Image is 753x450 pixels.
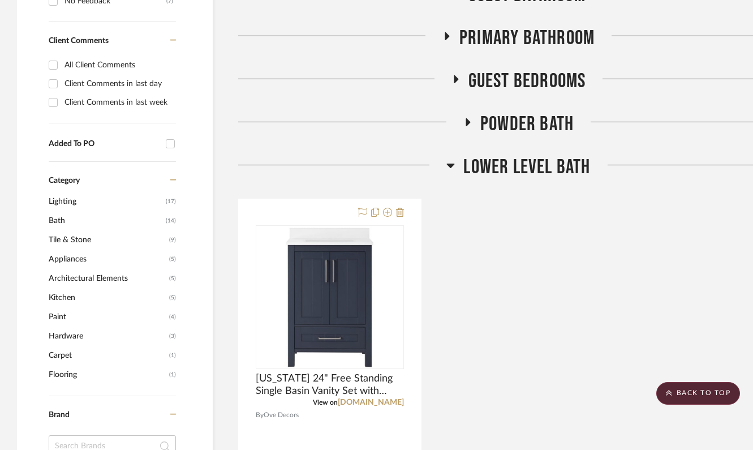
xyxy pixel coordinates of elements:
span: Client Comments [49,37,109,45]
span: (3) [169,327,176,345]
span: Brand [49,411,70,419]
span: Hardware [49,327,166,346]
span: (1) [169,346,176,365]
span: Category [49,176,80,186]
span: (5) [169,289,176,307]
span: View on [313,399,338,406]
div: Client Comments in last day [64,75,173,93]
img: Kansas 24" Free Standing Single Basin Vanity Set with Cabinet and Marble [259,226,401,368]
span: Powder Bath [480,112,574,136]
span: Lighting [49,192,163,211]
div: Client Comments in last week [64,93,173,112]
div: All Client Comments [64,56,173,74]
span: Guest Bedrooms [468,69,586,93]
span: Tile & Stone [49,230,166,250]
div: Added To PO [49,139,160,149]
span: Bath [49,211,163,230]
span: Appliances [49,250,166,269]
span: Paint [49,307,166,327]
span: Flooring [49,365,166,384]
span: Lower Level Bath [463,155,590,179]
span: By [256,410,264,421]
span: (1) [169,366,176,384]
span: Ove Decors [264,410,299,421]
span: (17) [166,192,176,211]
span: Architectural Elements [49,269,166,288]
span: [US_STATE] 24" Free Standing Single Basin Vanity Set with Cabinet and Marble [256,372,404,397]
span: (5) [169,269,176,288]
span: (14) [166,212,176,230]
span: Carpet [49,346,166,365]
span: Kitchen [49,288,166,307]
span: (4) [169,308,176,326]
scroll-to-top-button: BACK TO TOP [656,382,740,405]
span: (5) [169,250,176,268]
span: Primary Bathroom [459,26,595,50]
a: [DOMAIN_NAME] [338,398,404,406]
span: (9) [169,231,176,249]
